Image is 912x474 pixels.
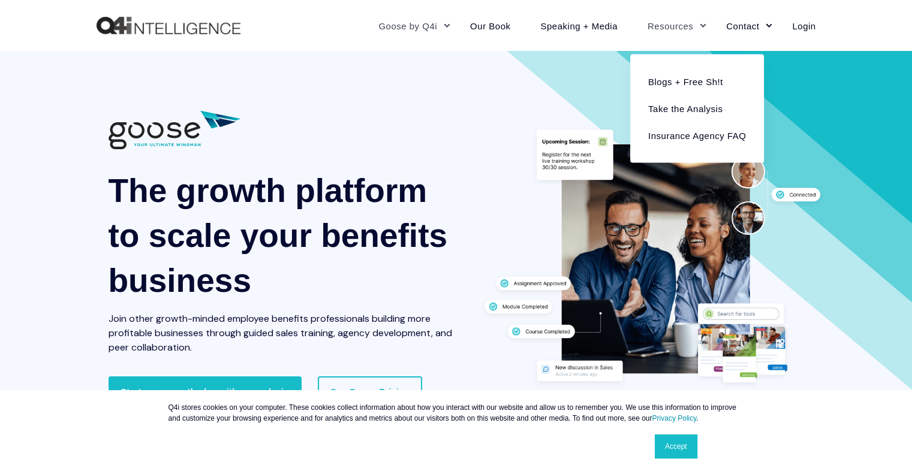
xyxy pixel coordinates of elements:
[97,17,240,35] img: Q4intelligence, LLC logo
[109,312,452,354] span: Join other growth-minded employee benefits professionals building more profitable businesses thro...
[109,172,447,299] span: The growth platform to scale your benefits business
[318,376,422,407] a: See Goose Pricing
[97,17,240,35] a: Back to Home
[109,111,240,149] img: 01882 Goose Q4i Logo wTag-CC
[655,434,697,458] a: Accept
[639,95,755,122] a: Take the Analysis
[477,124,828,391] img: Two professionals working together at a desk surrounded by graphics displaying different features...
[652,414,696,422] a: Privacy Policy
[109,376,302,407] a: Start your growth plan with an analysis
[639,122,755,149] a: Insurance Agency FAQ
[168,402,744,424] p: Q4i stores cookies on your computer. These cookies collect information about how you interact wit...
[639,68,755,95] a: Blogs + Free Sh!t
